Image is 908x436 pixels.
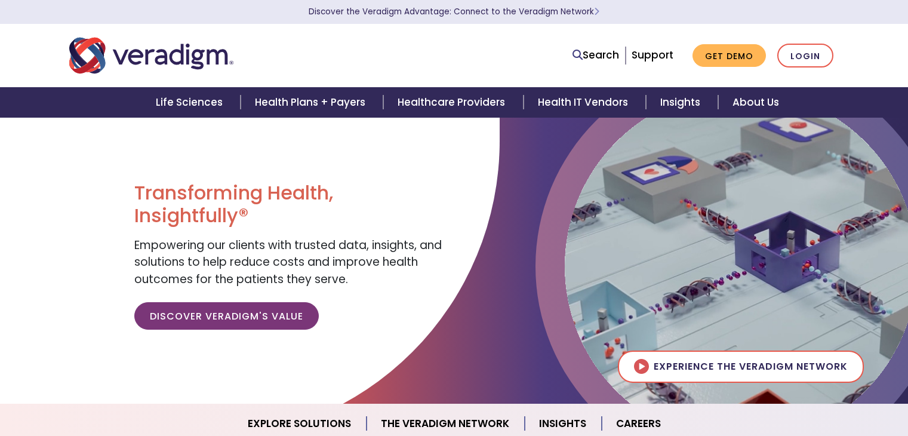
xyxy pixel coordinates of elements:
[134,237,442,287] span: Empowering our clients with trusted data, insights, and solutions to help reduce costs and improv...
[524,87,646,118] a: Health IT Vendors
[646,87,718,118] a: Insights
[692,44,766,67] a: Get Demo
[241,87,383,118] a: Health Plans + Payers
[141,87,241,118] a: Life Sciences
[572,47,619,63] a: Search
[69,36,233,75] img: Veradigm logo
[134,302,319,330] a: Discover Veradigm's Value
[383,87,523,118] a: Healthcare Providers
[632,48,673,62] a: Support
[718,87,793,118] a: About Us
[777,44,833,68] a: Login
[134,182,445,228] h1: Transforming Health, Insightfully®
[309,6,599,17] a: Discover the Veradigm Advantage: Connect to the Veradigm NetworkLearn More
[594,6,599,17] span: Learn More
